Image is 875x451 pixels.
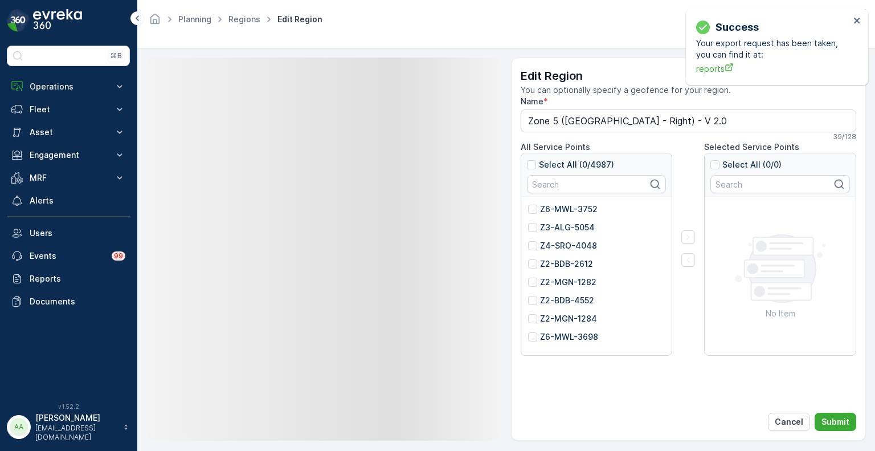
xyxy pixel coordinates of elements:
[35,424,117,442] p: [EMAIL_ADDRESS][DOMAIN_NAME]
[696,38,850,60] p: Your export request has been taken, you can find it at:
[521,67,857,84] p: Edit Region
[178,14,211,24] a: Planning
[275,14,325,25] span: Edit Region
[30,250,105,262] p: Events
[527,175,667,193] input: Search
[35,412,117,424] p: [PERSON_NAME]
[821,416,849,428] p: Submit
[7,189,130,212] a: Alerts
[715,19,759,35] p: Success
[30,195,125,206] p: Alerts
[114,251,123,261] p: 99
[30,104,107,115] p: Fleet
[521,96,543,106] label: Name
[775,416,803,428] p: Cancel
[704,141,856,153] p: Selected Service Points
[815,413,856,431] button: Submit
[30,296,125,307] p: Documents
[7,166,130,189] button: MRF
[7,267,130,290] a: Reports
[540,331,598,343] p: Z6-MWL-3698
[7,75,130,98] button: Operations
[7,222,130,245] a: Users
[228,14,260,24] a: Regions
[10,418,28,436] div: AA
[766,308,795,319] p: No Item
[540,240,597,251] p: Z4-SRO-4048
[539,159,614,170] p: Select All (0/4987)
[7,121,130,144] button: Asset
[7,144,130,166] button: Engagement
[7,290,130,313] a: Documents
[7,98,130,121] button: Fleet
[722,159,782,170] p: Select All (0/0)
[30,227,125,239] p: Users
[710,175,850,193] input: Search
[30,172,107,184] p: MRF
[540,295,594,306] p: Z2-BDB-4552
[30,127,107,138] p: Asset
[30,273,125,285] p: Reports
[30,149,107,161] p: Engagement
[833,132,856,141] p: 39 / 128
[7,245,130,267] a: Events99
[696,63,850,75] a: reports
[30,81,107,92] p: Operations
[540,222,595,233] p: Z3-ALG-5054
[7,9,30,32] img: logo
[540,313,597,324] p: Z2-MGN-1284
[853,16,861,27] button: close
[768,413,810,431] button: Cancel
[521,141,673,153] p: All Service Points
[521,84,857,96] span: You can optionally specify a geofence for your region.
[111,51,122,60] p: ⌘B
[149,17,161,27] a: Homepage
[540,277,596,288] p: Z2-MGN-1282
[33,9,82,32] img: logo_dark-DEwI_e13.png
[7,412,130,442] button: AA[PERSON_NAME][EMAIL_ADDRESS][DOMAIN_NAME]
[540,258,593,270] p: Z2-BDB-2612
[540,204,598,215] p: Z6-MWL-3752
[7,403,130,410] span: v 1.52.2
